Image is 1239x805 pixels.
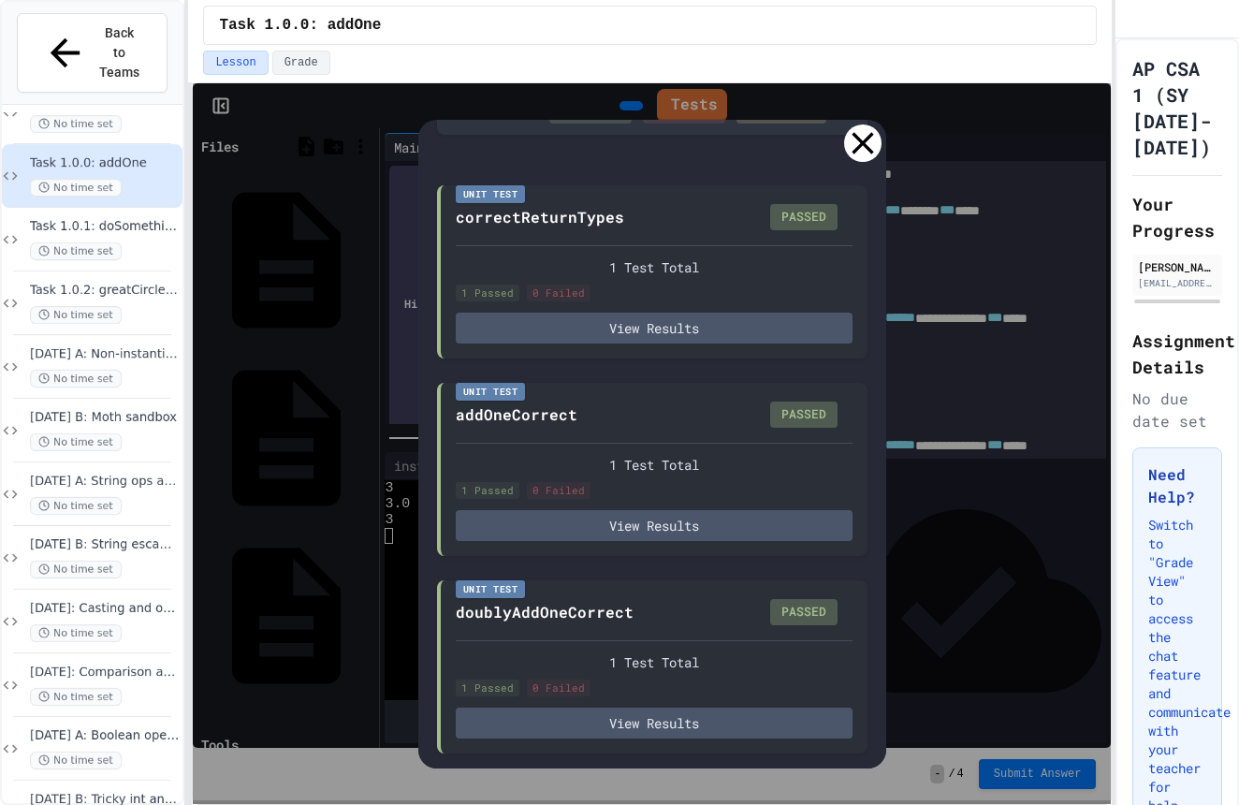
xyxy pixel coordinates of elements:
div: 0 Failed [527,680,590,697]
span: No time set [30,306,122,324]
span: Task 1.0.0: addOne [30,155,179,171]
div: No due date set [1132,388,1222,432]
div: 1 Test Total [456,455,853,475]
div: [PERSON_NAME] [1138,258,1217,275]
button: Lesson [203,51,268,75]
span: [DATE] A: String ops and Capital-M Math [30,474,179,490]
div: Unit Test [456,185,526,203]
div: [EMAIL_ADDRESS][DOMAIN_NAME] [1138,276,1217,290]
span: No time set [30,752,122,769]
div: PASSED [770,204,838,230]
span: No time set [30,242,122,260]
h3: Need Help? [1148,463,1206,508]
h2: Your Progress [1132,191,1222,243]
button: Grade [272,51,330,75]
span: [DATE]: Casting and overflow [30,601,179,617]
span: No time set [30,179,122,197]
div: 0 Failed [527,482,590,500]
div: PASSED [770,599,838,625]
span: [DATE] B: Moth sandbox [30,410,179,426]
div: doublyAddOneCorrect [456,601,634,623]
span: [DATE] A: Boolean operators [30,728,179,744]
div: 1 Passed [456,482,519,500]
div: Unit Test [456,383,526,401]
div: Unit Test [456,580,526,598]
span: [DATE]: Comparison and (non)equality operators [30,665,179,681]
button: View Results [456,510,853,541]
span: Task 1.0.0: addOne [219,14,381,37]
button: View Results [456,313,853,344]
button: View Results [456,708,853,739]
span: No time set [30,561,122,578]
span: No time set [30,115,122,133]
span: Task 1.0.1: doSomething [30,219,179,235]
span: [DATE] B: String escapes [30,537,179,553]
span: No time set [30,624,122,642]
div: 1 Passed [456,680,519,697]
div: 1 Passed [456,285,519,302]
h1: AP CSA 1 (SY [DATE]-[DATE]) [1132,55,1222,160]
div: 1 Test Total [456,257,853,277]
div: 0 Failed [527,285,590,302]
div: 1 Test Total [456,652,853,672]
span: No time set [30,433,122,451]
div: PASSED [770,402,838,428]
span: [DATE] A: Non-instantiated classes [30,346,179,362]
span: No time set [30,688,122,706]
span: No time set [30,370,122,388]
div: correctReturnTypes [456,206,624,228]
h2: Assignment Details [1132,328,1222,380]
span: Back to Teams [98,23,142,82]
span: No time set [30,497,122,515]
span: Task 1.0.2: greatCircleDistance [30,283,179,299]
div: addOneCorrect [456,403,577,426]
